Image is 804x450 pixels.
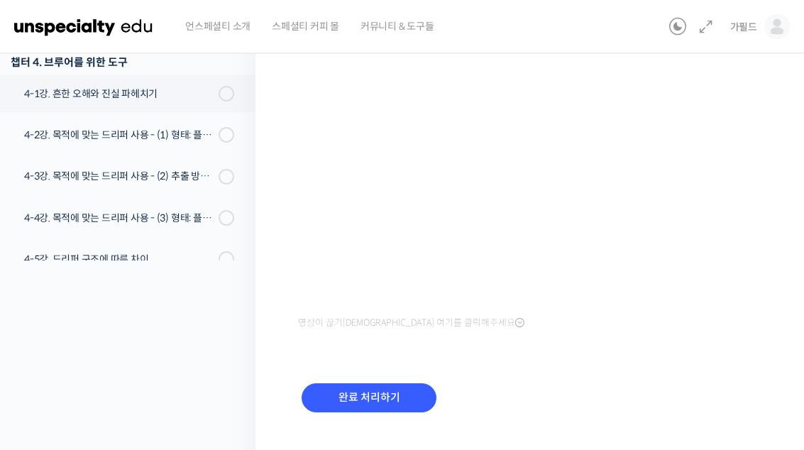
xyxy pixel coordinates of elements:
div: 4-2강. 목적에 맞는 드리퍼 사용 - (1) 형태: 플랫 베드, 코니컬 [24,128,214,143]
span: 홈 [45,353,53,365]
span: 가필드 [730,21,757,33]
div: 4-3강. 목적에 맞는 드리퍼 사용 - (2) 추출 방식: 침출식, 투과식 [24,169,214,185]
span: 대화 [130,354,147,366]
div: 4-5강. 드리퍼 구조에 따른 차이 [24,252,214,268]
div: 챕터 4. 브루어를 위한 도구 [11,53,234,72]
div: 4-1강. 흔한 오해와 진실 파헤치기 [24,87,214,102]
span: 영상이 끊기[DEMOGRAPHIC_DATA] 여기를 클릭해주세요 [298,318,524,329]
a: 홈 [4,332,94,368]
span: 설정 [219,353,236,365]
a: 대화 [94,332,183,368]
a: 설정 [183,332,272,368]
div: 4-4강. 목적에 맞는 드리퍼 사용 - (3) 형태: 플라스틱, 유리, 세라믹, 메탈 [24,211,214,226]
input: 완료 처리하기 [302,384,436,413]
